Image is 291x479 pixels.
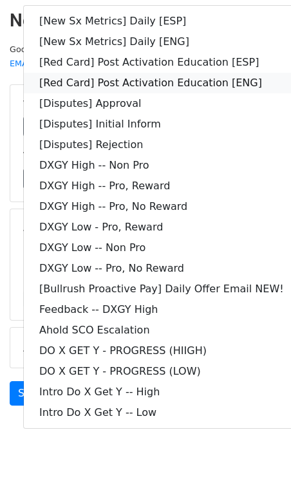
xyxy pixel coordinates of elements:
small: Google Sheet: [10,44,171,69]
a: Send [10,381,52,406]
h2: New Campaign [10,10,281,32]
iframe: Chat Widget [227,417,291,479]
